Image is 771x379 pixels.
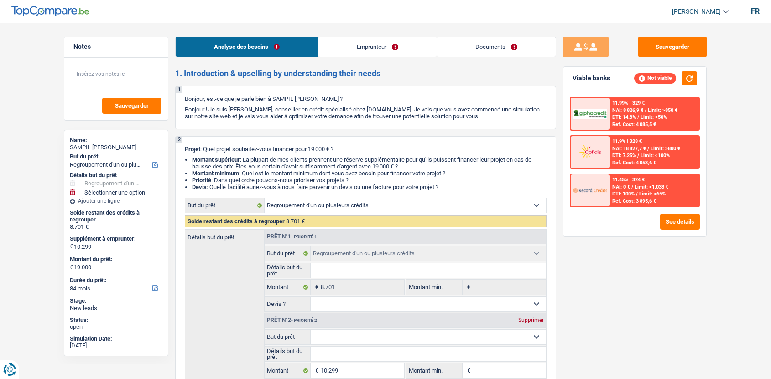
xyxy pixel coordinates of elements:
button: See details [660,214,700,230]
img: Cofidis [573,143,607,160]
div: Détails but du prêt [70,172,162,179]
span: / [637,153,639,158]
span: € [70,243,73,250]
span: Limit: <50% [641,114,667,120]
strong: Priorité [192,177,211,184]
span: DTI: 14.3% [612,114,636,120]
img: TopCompare Logo [11,6,89,17]
div: Solde restant des crédits à regrouper [70,209,162,223]
span: DTI: 100% [612,191,635,197]
div: Not viable [634,73,676,83]
span: Sauvegarder [115,103,149,109]
span: - Priorité 2 [291,318,317,323]
div: Name: [70,137,162,144]
div: fr [751,7,760,16]
div: Simulation Date: [70,335,162,342]
span: NAI: 8 826,9 € [612,107,643,113]
span: / [637,114,639,120]
span: € [463,280,473,295]
span: / [647,146,649,152]
h5: Notes [73,43,159,51]
img: AlphaCredit [573,109,607,119]
label: Montant min. [406,363,462,378]
div: Status: [70,316,162,324]
button: Sauvegarder [638,37,707,57]
div: Supprimer [516,317,546,323]
label: Détails but du prêt [265,263,311,278]
img: Record Credits [573,182,607,199]
div: Prêt n°1 [265,234,319,240]
span: [PERSON_NAME] [672,8,721,16]
div: 1 [176,86,182,93]
div: 2 [176,137,182,143]
label: Montant [265,363,311,378]
h2: 1. Introduction & upselling by understanding their needs [175,68,556,79]
li: : Dans quel ordre pouvons-nous prioriser vos projets ? [192,177,547,184]
a: [PERSON_NAME] [665,4,729,19]
div: SAMPIL [PERSON_NAME] [70,144,162,151]
div: Ref. Cost: 4 085,5 € [612,121,656,127]
li: : Quel est le montant minimum dont vous avez besoin pour financer votre projet ? [192,170,547,177]
span: € [463,363,473,378]
div: New leads [70,305,162,312]
span: € [70,264,73,271]
label: But du prêt [265,246,311,261]
span: Projet [185,146,200,153]
span: 8.701 € [286,218,305,225]
div: Ref. Cost: 4 053,6 € [612,160,656,166]
span: Limit: <65% [639,191,666,197]
div: 11.99% | 329 € [612,100,645,106]
span: - Priorité 1 [291,234,317,239]
label: Supplément à emprunter: [70,235,161,242]
p: Bonjour, est-ce que je parle bien à SAMPIL [PERSON_NAME] ? [185,95,547,102]
span: / [645,107,646,113]
span: Limit: <100% [641,153,670,158]
div: Stage: [70,297,162,305]
span: NAI: 18 827,7 € [612,146,646,152]
p: : Quel projet souhaitez-vous financer pour 19 000 € ? [185,146,547,153]
label: Montant min. [406,280,462,295]
div: Viable banks [573,74,610,82]
li: : Quelle facilité auriez-vous à nous faire parvenir un devis ou une facture pour votre projet ? [192,184,547,190]
label: Montant du prêt: [70,256,161,263]
span: € [311,280,321,295]
span: Solde restant des crédits à regrouper [188,218,285,225]
label: Détails but du prêt [265,347,311,361]
div: Ajouter une ligne [70,198,162,204]
span: / [636,191,638,197]
div: open [70,323,162,331]
a: Emprunteur [318,37,437,57]
a: Documents [437,37,556,57]
label: But du prêt: [70,153,161,160]
strong: Montant minimum [192,170,239,177]
span: Limit: >850 € [648,107,677,113]
span: NAI: 0 € [612,184,630,190]
label: But du prêt [265,330,311,344]
div: 8.701 € [70,223,162,231]
div: 11.9% | 328 € [612,138,642,144]
span: Devis [192,184,207,190]
span: / [631,184,633,190]
p: Bonjour ! Je suis [PERSON_NAME], conseiller en crédit spécialisé chez [DOMAIN_NAME]. Je vois que ... [185,106,547,120]
div: Ref. Cost: 3 895,6 € [612,198,656,204]
label: Devis ? [265,297,311,311]
span: Limit: >1.033 € [635,184,668,190]
span: DTI: 7.25% [612,153,636,158]
label: Durée du prêt: [70,277,161,284]
strong: Montant supérieur [192,156,240,163]
a: Analyse des besoins [176,37,318,57]
button: Sauvegarder [102,98,161,114]
div: [DATE] [70,342,162,349]
span: Limit: >800 € [651,146,680,152]
label: Détails but du prêt [185,230,264,240]
div: Prêt n°2 [265,317,319,323]
span: € [311,363,321,378]
li: : La plupart de mes clients prennent une réserve supplémentaire pour qu'ils puissent financer leu... [192,156,547,170]
label: Montant [265,280,311,295]
div: 11.45% | 324 € [612,177,645,183]
label: But du prêt [185,198,265,213]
